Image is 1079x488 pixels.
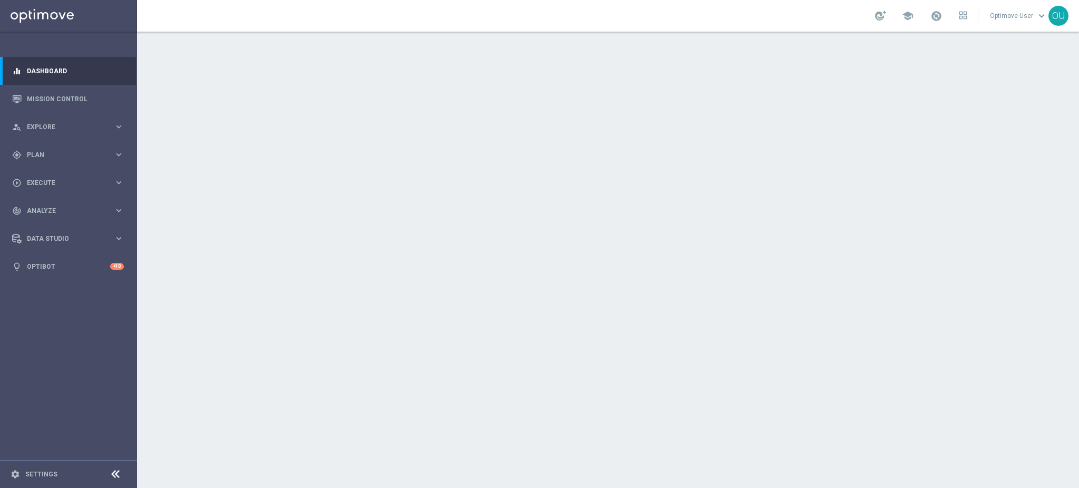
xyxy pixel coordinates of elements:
[27,152,114,158] span: Plan
[27,208,114,214] span: Analyze
[27,124,114,130] span: Explore
[110,263,124,270] div: +10
[12,85,124,113] div: Mission Control
[12,235,124,243] button: Data Studio keyboard_arrow_right
[25,471,57,477] a: Settings
[11,470,20,479] i: settings
[27,236,114,242] span: Data Studio
[12,57,124,85] div: Dashboard
[27,252,110,280] a: Optibot
[12,207,124,215] button: track_changes Analyze keyboard_arrow_right
[12,234,114,243] div: Data Studio
[12,151,124,159] button: gps_fixed Plan keyboard_arrow_right
[27,180,114,186] span: Execute
[114,178,124,188] i: keyboard_arrow_right
[12,122,22,132] i: person_search
[902,10,914,22] span: school
[12,67,124,75] button: equalizer Dashboard
[1036,10,1047,22] span: keyboard_arrow_down
[27,57,124,85] a: Dashboard
[12,178,22,188] i: play_circle_outline
[12,150,114,160] div: Plan
[114,150,124,160] i: keyboard_arrow_right
[114,233,124,243] i: keyboard_arrow_right
[12,122,114,132] div: Explore
[989,8,1048,24] a: Optimove Userkeyboard_arrow_down
[1048,6,1068,26] div: OU
[12,206,114,216] div: Analyze
[12,179,124,187] button: play_circle_outline Execute keyboard_arrow_right
[114,206,124,216] i: keyboard_arrow_right
[12,123,124,131] button: person_search Explore keyboard_arrow_right
[12,178,114,188] div: Execute
[12,66,22,76] i: equalizer
[27,85,124,113] a: Mission Control
[12,262,124,271] button: lightbulb Optibot +10
[12,206,22,216] i: track_changes
[12,252,124,280] div: Optibot
[114,122,124,132] i: keyboard_arrow_right
[12,150,22,160] i: gps_fixed
[12,95,124,103] button: Mission Control
[12,262,22,271] i: lightbulb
